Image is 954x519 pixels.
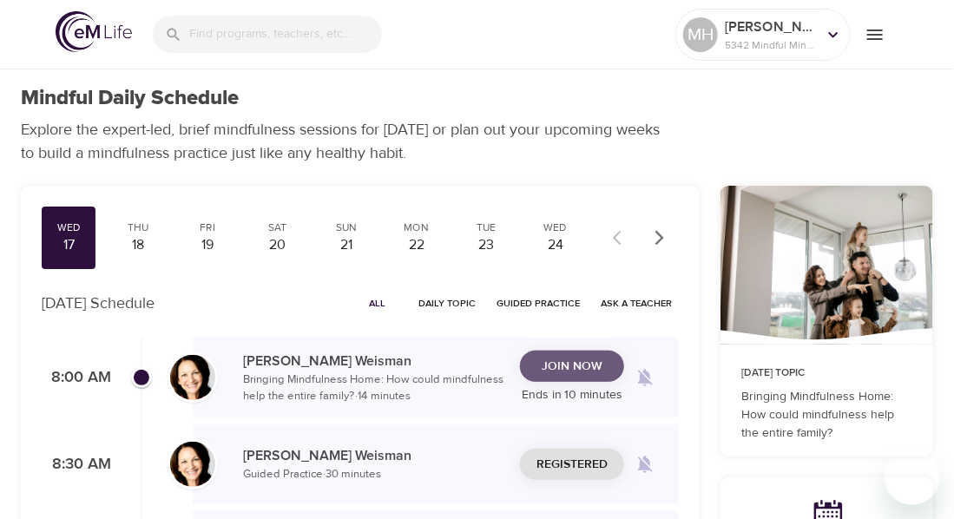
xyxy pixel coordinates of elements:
button: Ask a Teacher [594,290,679,317]
div: Thu [118,220,158,235]
button: All [349,290,405,317]
img: Laurie_Weisman-min.jpg [170,355,215,400]
p: [PERSON_NAME] back East [725,16,817,37]
div: Tue [466,220,506,235]
p: 8:30 AM [42,453,111,476]
button: Guided Practice [490,290,587,317]
div: Wed [536,220,576,235]
button: Join Now [520,351,624,383]
div: 17 [49,235,89,255]
div: Wed [49,220,89,235]
p: [DATE] Topic [741,365,912,381]
div: Mon [397,220,437,235]
iframe: Button to launch messaging window [885,450,940,505]
img: Laurie_Weisman-min.jpg [170,442,215,487]
div: 19 [188,235,227,255]
p: 5342 Mindful Minutes [725,37,817,53]
span: Registered [536,454,608,476]
div: 18 [118,235,158,255]
div: Fri [188,220,227,235]
span: Ask a Teacher [601,295,672,312]
img: logo [56,11,132,52]
p: Ends in 10 minutes [520,386,624,404]
p: 8:00 AM [42,366,111,390]
button: Registered [520,449,624,481]
span: Daily Topic [418,295,476,312]
div: 23 [466,235,506,255]
div: Sat [257,220,297,235]
h1: Mindful Daily Schedule [21,86,239,111]
span: Remind me when a class goes live every Wednesday at 8:30 AM [624,443,666,485]
div: 22 [397,235,437,255]
span: All [356,295,398,312]
span: Remind me when a class goes live every Wednesday at 8:00 AM [624,357,666,398]
p: Explore the expert-led, brief mindfulness sessions for [DATE] or plan out your upcoming weeks to ... [21,118,672,165]
div: Sun [327,220,367,235]
p: [PERSON_NAME] Weisman [243,445,506,466]
button: menu [851,10,898,58]
span: Join Now [542,356,602,378]
input: Find programs, teachers, etc... [189,16,382,53]
button: Daily Topic [411,290,483,317]
div: 20 [257,235,297,255]
span: Guided Practice [497,295,580,312]
p: Bringing Mindfulness Home: How could mindfulness help the entire family? · 14 minutes [243,371,506,405]
p: Bringing Mindfulness Home: How could mindfulness help the entire family? [741,388,912,443]
p: [DATE] Schedule [42,292,155,315]
div: 24 [536,235,576,255]
p: [PERSON_NAME] Weisman [243,351,506,371]
div: 21 [327,235,367,255]
p: Guided Practice · 30 minutes [243,466,506,483]
div: MH [683,17,718,52]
